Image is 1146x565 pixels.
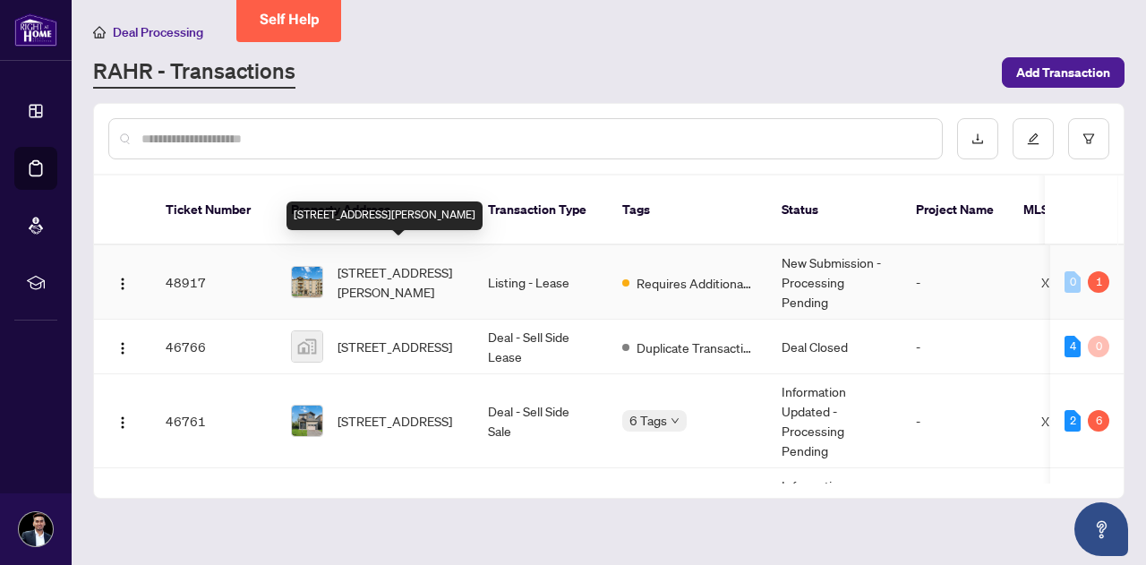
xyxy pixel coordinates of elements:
[1068,118,1109,159] button: filter
[151,175,277,245] th: Ticket Number
[957,118,998,159] button: download
[902,374,1027,468] td: -
[1074,502,1128,556] button: Open asap
[1088,271,1109,293] div: 1
[1088,336,1109,357] div: 0
[902,245,1027,320] td: -
[637,273,753,293] span: Requires Additional Docs
[115,415,130,430] img: Logo
[671,416,680,425] span: down
[286,201,483,230] div: [STREET_ADDRESS][PERSON_NAME]
[474,320,608,374] td: Deal - Sell Side Lease
[19,512,53,546] img: Profile Icon
[108,407,137,435] button: Logo
[292,267,322,297] img: thumbnail-img
[338,262,459,302] span: [STREET_ADDRESS][PERSON_NAME]
[1065,336,1081,357] div: 4
[902,175,1009,245] th: Project Name
[115,341,130,355] img: Logo
[1009,175,1116,245] th: MLS #
[1013,118,1054,159] button: edit
[902,468,1027,562] td: -
[338,337,452,356] span: [STREET_ADDRESS]
[115,277,130,291] img: Logo
[767,374,902,468] td: Information Updated - Processing Pending
[151,320,277,374] td: 46766
[1016,58,1110,87] span: Add Transaction
[338,411,452,431] span: [STREET_ADDRESS]
[277,175,474,245] th: Property Address
[108,332,137,361] button: Logo
[1065,271,1081,293] div: 0
[474,374,608,468] td: Deal - Sell Side Sale
[902,320,1027,374] td: -
[767,320,902,374] td: Deal Closed
[971,133,984,145] span: download
[1027,133,1039,145] span: edit
[474,468,608,562] td: Deal - Sell Side Sale
[767,175,902,245] th: Status
[260,11,320,28] span: Self Help
[93,56,295,89] a: RAHR - Transactions
[292,331,322,362] img: thumbnail-img
[113,24,203,40] span: Deal Processing
[767,245,902,320] td: New Submission - Processing Pending
[151,468,277,562] td: 45555
[93,26,106,39] span: home
[1088,410,1109,432] div: 6
[108,268,137,296] button: Logo
[474,175,608,245] th: Transaction Type
[767,468,902,562] td: Information Updated - Processing Pending
[629,410,667,431] span: 6 Tags
[608,175,767,245] th: Tags
[151,245,277,320] td: 48917
[1041,413,1114,429] span: X12248851
[1002,57,1125,88] button: Add Transaction
[1082,133,1095,145] span: filter
[292,406,322,436] img: thumbnail-img
[637,338,753,357] span: Duplicate Transaction
[14,13,57,47] img: logo
[1065,410,1081,432] div: 2
[474,245,608,320] td: Listing - Lease
[151,374,277,468] td: 46761
[1041,274,1114,290] span: X12307099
